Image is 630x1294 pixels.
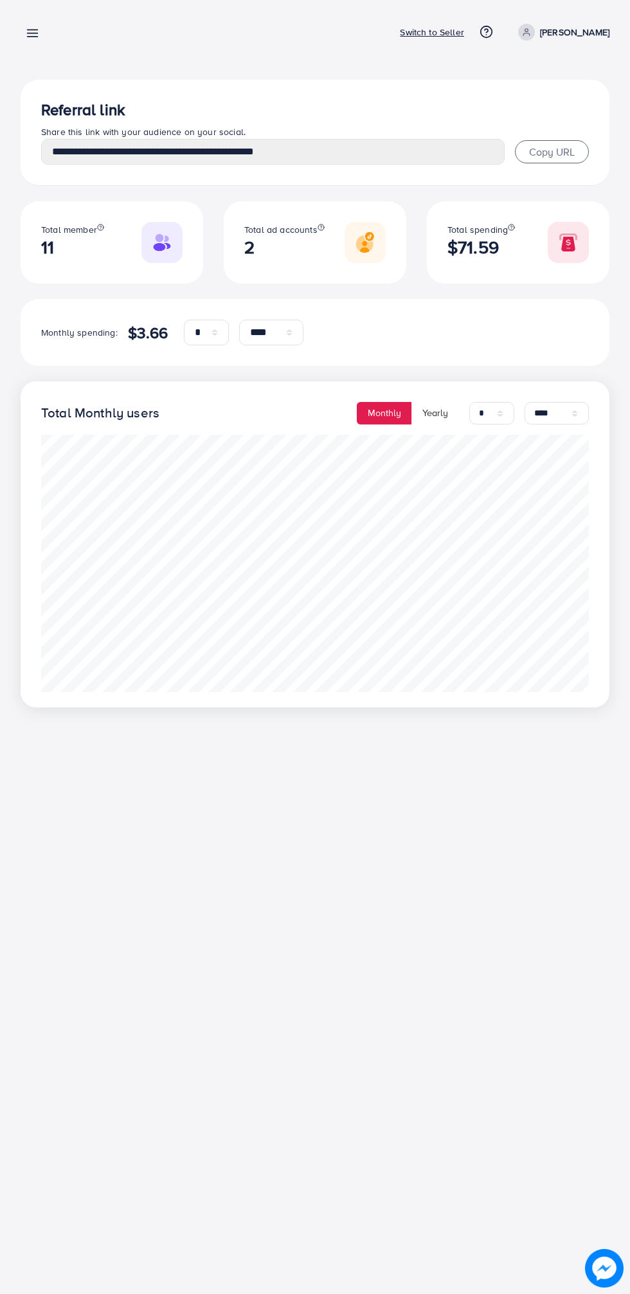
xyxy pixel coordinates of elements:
[41,405,159,421] h4: Total Monthly users
[41,100,589,119] h3: Referral link
[540,24,609,40] p: [PERSON_NAME]
[41,237,104,258] h2: 11
[345,222,386,263] img: Responsive image
[513,24,609,41] a: [PERSON_NAME]
[128,323,168,342] h4: $3.66
[357,402,412,424] button: Monthly
[41,223,97,236] span: Total member
[447,237,515,258] h2: $71.59
[585,1249,624,1288] img: image
[141,222,183,263] img: Responsive image
[515,140,589,163] button: Copy URL
[411,402,459,424] button: Yearly
[447,223,508,236] span: Total spending
[41,325,118,340] p: Monthly spending:
[244,237,325,258] h2: 2
[529,145,575,159] span: Copy URL
[400,24,464,40] p: Switch to Seller
[548,222,589,263] img: Responsive image
[41,125,246,138] span: Share this link with your audience on your social.
[244,223,318,236] span: Total ad accounts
